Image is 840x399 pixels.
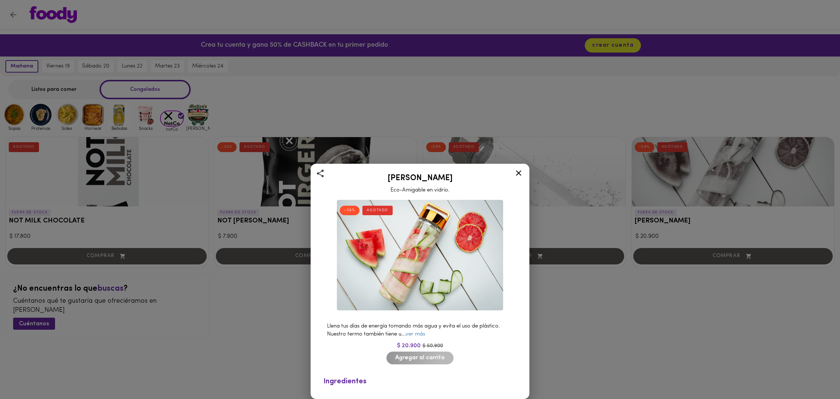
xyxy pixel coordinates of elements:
[320,342,520,350] div: $ 20.900
[405,332,425,337] a: ver más
[320,174,520,183] h2: [PERSON_NAME]
[798,357,833,392] iframe: Messagebird Livechat Widget
[327,324,500,337] span: Llena tus días de energía tomando más agua y evita el uso de plástico. Nuestro termo también tien...
[337,200,503,310] img: Termo Rosé
[423,343,443,349] span: $ 50.900
[362,206,393,215] div: AGOTADO
[340,206,359,215] div: -59%
[323,376,517,387] div: Ingredientes
[390,187,450,193] span: Eco-Amigable en vidrio.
